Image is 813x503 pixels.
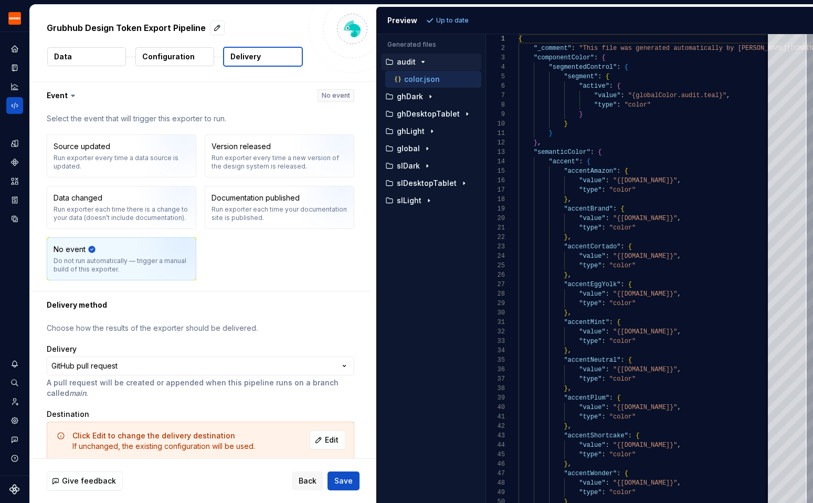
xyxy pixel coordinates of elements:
span: "{[DOMAIN_NAME]}" [613,404,677,411]
span: "type" [579,451,601,458]
div: Assets [6,173,23,190]
span: , [677,253,681,260]
div: 49 [486,488,505,497]
span: "type" [579,262,601,269]
button: Contact support [6,431,23,448]
p: A pull request will be created or appended when this pipeline runs on a branch called . [47,378,354,399]
span: "{[DOMAIN_NAME]}" [613,328,677,336]
span: , [567,385,571,392]
span: "color" [609,262,636,269]
button: Edit [310,431,345,449]
div: 24 [486,251,505,261]
button: ghLight [381,125,481,137]
button: Save [328,471,360,490]
span: : [620,243,624,250]
span: } [564,385,567,392]
p: Grubhub Design Token Export Pipeline [47,22,206,34]
a: Settings [6,412,23,429]
span: , [677,479,681,487]
span: : [594,54,598,61]
span: "value" [579,404,605,411]
span: "accentWonder" [564,470,617,477]
a: Supernova Logo [9,484,20,495]
span: } [564,460,567,468]
span: "value" [579,442,605,449]
span: : [617,167,620,175]
span: : [601,186,605,194]
div: Data changed [54,193,102,203]
p: color.json [404,75,440,83]
span: : [613,205,617,213]
span: : [590,149,594,156]
div: No event [54,244,86,255]
span: "{[DOMAIN_NAME]}" [613,442,677,449]
div: 14 [486,157,505,166]
div: 18 [486,195,505,204]
span: : [617,101,620,109]
div: 15 [486,166,505,176]
span: { [598,149,601,156]
span: "type" [579,489,601,496]
p: Generated files [387,40,475,49]
p: audit [397,58,416,66]
span: "color" [609,375,636,383]
div: 13 [486,148,505,157]
span: : [601,451,605,458]
span: "type" [579,338,601,345]
button: audit [381,56,481,68]
span: { [519,35,522,43]
span: : [609,319,613,326]
span: "type" [579,224,601,232]
span: : [620,357,624,364]
div: Documentation published [212,193,300,203]
span: "color" [609,300,636,307]
p: Choose how the results of the exporter should be delivered. [47,323,354,333]
a: Home [6,40,23,57]
div: Run exporter every time a new version of the design system is released. [212,154,347,171]
div: Search ⌘K [6,374,23,391]
div: Version released [212,141,271,152]
div: 44 [486,441,505,450]
button: Give feedback [47,471,123,490]
span: "{[DOMAIN_NAME]}" [613,479,677,487]
span: "color" [609,338,636,345]
span: } [548,130,552,137]
span: } [564,196,567,203]
div: Preview [387,15,417,26]
div: 31 [486,318,505,327]
span: : [628,432,632,439]
span: , [677,328,681,336]
div: 9 [486,110,505,119]
span: { [617,82,620,90]
span: "color" [609,186,636,194]
span: { [617,319,620,326]
p: ghLight [397,127,425,135]
div: 22 [486,233,505,242]
span: "{[DOMAIN_NAME]}" [613,215,677,222]
div: 7 [486,91,505,100]
span: "type" [579,300,601,307]
span: "accentBrand" [564,205,613,213]
div: 10 [486,119,505,129]
span: { [605,73,609,80]
div: 36 [486,365,505,374]
span: { [617,394,620,402]
div: 21 [486,223,505,233]
span: "color" [609,224,636,232]
span: "value" [579,479,605,487]
span: "accentCortado" [564,243,620,250]
div: 29 [486,299,505,308]
span: , [567,234,571,241]
span: , [537,139,541,146]
span: { [624,470,628,477]
button: slDark [381,160,481,172]
div: 25 [486,261,505,270]
div: 16 [486,176,505,185]
span: : [605,290,609,298]
div: 35 [486,355,505,365]
div: 45 [486,450,505,459]
span: : [609,394,613,402]
button: Data [47,47,126,66]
